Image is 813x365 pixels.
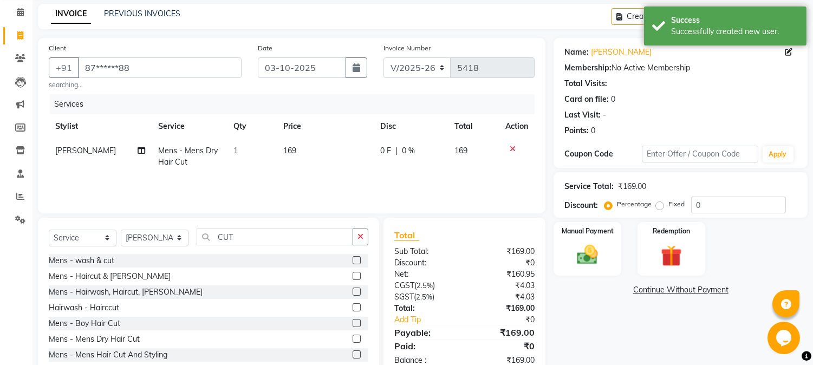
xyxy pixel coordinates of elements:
[417,281,433,290] span: 2.5%
[612,8,674,25] button: Create New
[386,314,478,325] a: Add Tip
[564,125,589,136] div: Points:
[55,146,116,155] span: [PERSON_NAME]
[564,109,601,121] div: Last Visit:
[49,57,79,78] button: +91
[671,15,798,26] div: Success
[49,114,152,139] th: Stylist
[78,57,242,78] input: Search by Name/Mobile/Email/Code
[227,114,277,139] th: Qty
[564,148,642,160] div: Coupon Code
[564,62,797,74] div: No Active Membership
[402,145,415,157] span: 0 %
[448,114,499,139] th: Total
[465,326,543,339] div: ₹169.00
[455,146,468,155] span: 169
[564,94,609,105] div: Card on file:
[465,280,543,291] div: ₹4.03
[49,349,167,361] div: Mens - Mens Hair Cut And Styling
[386,246,465,257] div: Sub Total:
[386,340,465,353] div: Paid:
[49,80,242,90] small: searching...
[197,229,353,245] input: Search or Scan
[394,292,414,302] span: SGST
[49,43,66,53] label: Client
[591,47,652,58] a: [PERSON_NAME]
[465,246,543,257] div: ₹169.00
[654,243,688,269] img: _gift.svg
[395,145,398,157] span: |
[564,47,589,58] div: Name:
[564,62,612,74] div: Membership:
[49,271,171,282] div: Mens - Haircut & [PERSON_NAME]
[564,181,614,192] div: Service Total:
[277,114,374,139] th: Price
[394,230,419,241] span: Total
[564,78,607,89] div: Total Visits:
[465,291,543,303] div: ₹4.03
[258,43,272,53] label: Date
[603,109,606,121] div: -
[394,281,414,290] span: CGST
[478,314,543,325] div: ₹0
[49,255,114,266] div: Mens - wash & cut
[386,257,465,269] div: Discount:
[386,326,465,339] div: Payable:
[617,199,652,209] label: Percentage
[283,146,296,155] span: 169
[465,269,543,280] div: ₹160.95
[386,269,465,280] div: Net:
[416,292,432,301] span: 2.5%
[380,145,391,157] span: 0 F
[465,303,543,314] div: ₹169.00
[159,146,218,167] span: Mens - Mens Dry Hair Cut
[49,302,119,314] div: Hairwash - Hairccut
[562,226,614,236] label: Manual Payment
[383,43,431,53] label: Invoice Number
[386,280,465,291] div: ( )
[564,200,598,211] div: Discount:
[49,334,140,345] div: Mens - Mens Dry Hair Cut
[104,9,180,18] a: PREVIOUS INVOICES
[591,125,595,136] div: 0
[49,286,203,298] div: Mens - Hairwash, Haircut, [PERSON_NAME]
[653,226,690,236] label: Redemption
[499,114,535,139] th: Action
[50,94,543,114] div: Services
[49,318,120,329] div: Mens - Boy Hair Cut
[556,284,805,296] a: Continue Without Payment
[233,146,238,155] span: 1
[611,94,615,105] div: 0
[768,322,802,354] iframe: chat widget
[386,291,465,303] div: ( )
[570,243,604,267] img: _cash.svg
[386,303,465,314] div: Total:
[374,114,448,139] th: Disc
[763,146,794,162] button: Apply
[51,4,91,24] a: INVOICE
[152,114,227,139] th: Service
[465,257,543,269] div: ₹0
[618,181,646,192] div: ₹169.00
[668,199,685,209] label: Fixed
[465,340,543,353] div: ₹0
[642,146,758,162] input: Enter Offer / Coupon Code
[671,26,798,37] div: Successfully created new user.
